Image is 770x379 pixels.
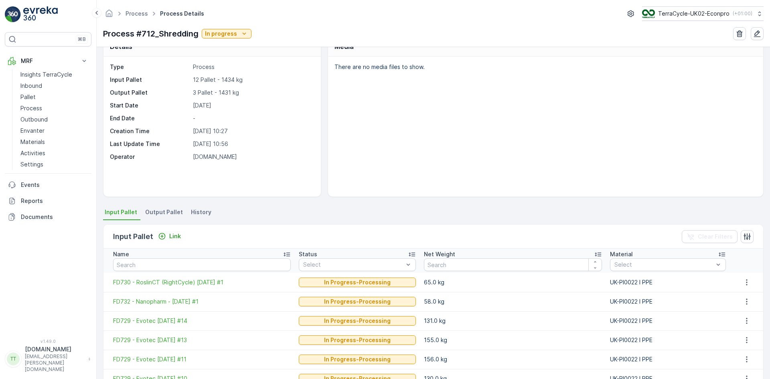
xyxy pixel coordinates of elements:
p: Reports [21,197,88,205]
span: FD730 - RoslinCT (RightCycle) [DATE] #1 [113,278,291,286]
p: Inbound [20,82,42,90]
p: Insights TerraCycle [20,71,72,79]
button: In Progress-Processing [299,316,416,326]
a: FD732 - Nanopharm - 19.08.2025 #1 [113,298,291,306]
span: FD729 - Evotec [DATE] #13 [113,336,291,344]
p: In Progress-Processing [324,336,391,344]
p: Name [113,250,129,258]
a: Settings [17,159,91,170]
span: FD729 - Evotec [DATE] #11 [113,355,291,363]
a: Process [126,10,148,17]
p: [DATE] [193,101,312,109]
a: Activities [17,148,91,159]
a: Pallet [17,91,91,103]
td: UK-PI0022 I PPE [606,350,730,369]
p: In Progress-Processing [324,355,391,363]
p: There are no media files to show. [334,63,755,71]
td: 131.0 kg [420,311,606,330]
a: FD729 - Evotec 12.08.2025 #13 [113,336,291,344]
p: - [193,114,312,122]
button: TT[DOMAIN_NAME][EMAIL_ADDRESS][PERSON_NAME][DOMAIN_NAME] [5,345,91,373]
td: UK-PI0022 I PPE [606,311,730,330]
div: TT [7,353,20,365]
p: [EMAIL_ADDRESS][PERSON_NAME][DOMAIN_NAME] [25,353,84,373]
p: Process [20,104,42,112]
a: Documents [5,209,91,225]
p: Input Pallet [110,76,190,84]
button: Link [155,231,184,241]
button: In Progress-Processing [299,278,416,287]
span: FD732 - Nanopharm - [DATE] #1 [113,298,291,306]
td: 155.0 kg [420,330,606,350]
p: In progress [205,30,237,38]
a: Insights TerraCycle [17,69,91,80]
img: logo_light-DOdMpM7g.png [23,6,58,22]
a: Events [5,177,91,193]
p: ( +01:00 ) [733,10,752,17]
span: Process Details [158,10,206,18]
a: FD729 - Evotec 12.08.2025 #14 [113,317,291,325]
img: terracycle_logo_wKaHoWT.png [642,9,655,18]
p: Clear Filters [698,233,733,241]
p: Last Update Time [110,140,190,148]
a: Inbound [17,80,91,91]
p: Creation Time [110,127,190,135]
a: Process [17,103,91,114]
p: 12 Pallet - 1434 kg [193,76,312,84]
td: 65.0 kg [420,273,606,292]
a: Outbound [17,114,91,125]
button: In Progress-Processing [299,297,416,306]
p: TerraCycle-UK02-Econpro [658,10,729,18]
input: Search [113,258,291,271]
a: FD730 - RoslinCT (RightCycle) 20.08.2025 #1 [113,278,291,286]
a: Envanter [17,125,91,136]
input: Search [424,258,602,271]
p: Select [303,261,403,269]
p: Envanter [20,127,45,135]
p: Activities [20,149,45,157]
button: In progress [202,29,251,39]
p: Documents [21,213,88,221]
button: TerraCycle-UK02-Econpro(+01:00) [642,6,764,21]
td: UK-PI0022 I PPE [606,292,730,311]
p: End Date [110,114,190,122]
td: 156.0 kg [420,350,606,369]
p: Events [21,181,88,189]
p: Settings [20,160,43,168]
p: [DATE] 10:27 [193,127,312,135]
p: Net Weight [424,250,455,258]
p: Start Date [110,101,190,109]
td: 58.0 kg [420,292,606,311]
button: In Progress-Processing [299,335,416,345]
span: History [191,208,211,216]
p: In Progress-Processing [324,298,391,306]
p: MRF [21,57,75,65]
p: Select [614,261,713,269]
p: Link [169,232,181,240]
p: Materials [20,138,45,146]
button: MRF [5,53,91,69]
button: Clear Filters [682,230,738,243]
a: Homepage [105,12,113,19]
p: In Progress-Processing [324,317,391,325]
span: Input Pallet [105,208,137,216]
p: [DATE] 10:56 [193,140,312,148]
a: Reports [5,193,91,209]
p: Operator [110,153,190,161]
p: Outbound [20,116,48,124]
button: In Progress-Processing [299,355,416,364]
p: Pallet [20,93,36,101]
p: Type [110,63,190,71]
a: Materials [17,136,91,148]
p: Process #712_Shredding [103,28,199,40]
span: v 1.49.0 [5,339,91,344]
span: FD729 - Evotec [DATE] #14 [113,317,291,325]
p: Process [193,63,312,71]
a: FD729 - Evotec 12.08.2025 #11 [113,355,291,363]
p: 3 Pallet - 1431 kg [193,89,312,97]
p: [DOMAIN_NAME] [193,153,312,161]
p: Input Pallet [113,231,153,242]
img: logo [5,6,21,22]
p: [DOMAIN_NAME] [25,345,84,353]
p: Material [610,250,633,258]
